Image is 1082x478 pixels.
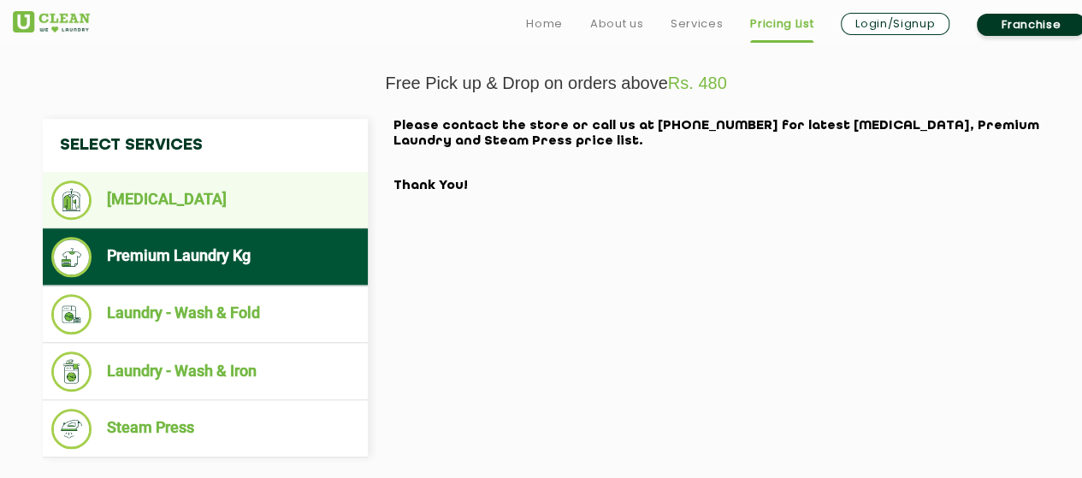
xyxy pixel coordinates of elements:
li: Laundry - Wash & Fold [51,294,359,334]
li: Premium Laundry Kg [51,237,359,277]
img: Dry Cleaning [51,180,92,220]
img: Laundry - Wash & Iron [51,351,92,392]
h4: Select Services [43,119,368,172]
li: [MEDICAL_DATA] [51,180,359,220]
li: Steam Press [51,409,359,449]
img: Premium Laundry Kg [51,237,92,277]
img: Laundry - Wash & Fold [51,294,92,334]
span: Rs. 480 [668,74,727,92]
img: Steam Press [51,409,92,449]
a: Login/Signup [841,13,949,35]
li: Laundry - Wash & Iron [51,351,359,392]
a: About us [590,14,643,34]
h2: Please contact the store or call us at [PHONE_NUMBER] for latest [MEDICAL_DATA], Premium Laundry ... [393,119,1069,194]
a: Pricing List [750,14,813,34]
a: Home [526,14,563,34]
img: UClean Laundry and Dry Cleaning [13,11,90,32]
a: Services [671,14,723,34]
